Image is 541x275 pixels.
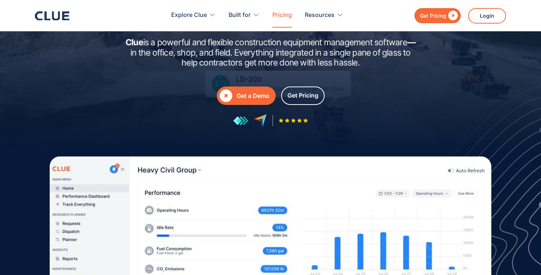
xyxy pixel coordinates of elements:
img: reviews at getapp [233,116,248,126]
div:  [446,11,458,20]
a: Get Pricing [281,87,325,105]
div: Get a Demo [237,91,269,101]
div: Explore Clue [171,4,216,27]
div: Resources [305,4,335,27]
div: Get Pricing [420,11,446,20]
img: Five-star rating icon [279,118,308,123]
h2: is a powerful and flexible construction equipment management software in the office, shop, and fi... [123,38,418,68]
a: Get a Demo [217,87,276,105]
a: Pricing [272,4,292,27]
div: Get Pricing [287,91,318,100]
div: Built for [229,4,259,27]
a: Get Pricing [414,8,461,23]
iframe: Chat Widget [504,240,541,275]
strong: Clue [125,37,143,47]
div: Resources [305,4,343,27]
a: Login [468,8,506,24]
div: Explore Clue [171,4,207,27]
div: Built for [229,4,251,27]
div:  [220,89,232,102]
img: reviews at capterra [254,114,267,127]
strong: — [407,37,416,47]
